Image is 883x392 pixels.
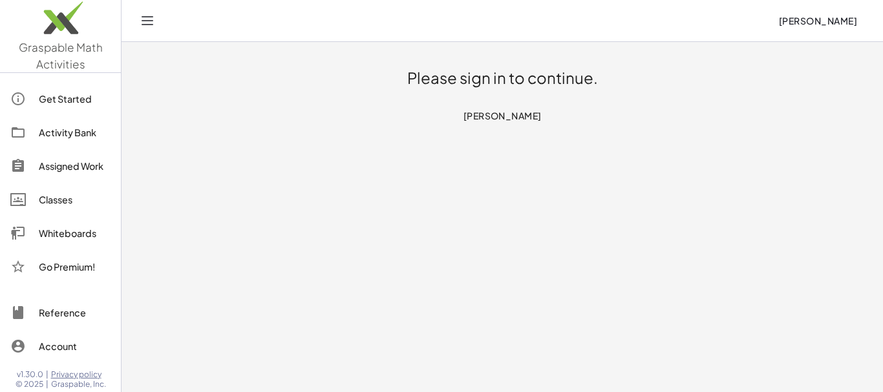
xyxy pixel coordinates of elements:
[39,338,111,354] div: Account
[463,110,542,121] span: [PERSON_NAME]
[5,150,116,181] a: Assigned Work
[452,104,552,127] button: [PERSON_NAME]
[39,125,111,140] div: Activity Bank
[19,40,103,71] span: Graspable Math Activities
[5,297,116,328] a: Reference
[16,379,43,389] span: © 2025
[39,225,111,241] div: Whiteboards
[768,9,867,32] button: [PERSON_NAME]
[5,184,116,215] a: Classes
[39,259,111,274] div: Go Premium!
[5,83,116,114] a: Get Started
[39,192,111,207] div: Classes
[39,305,111,320] div: Reference
[137,10,158,31] button: Toggle navigation
[39,158,111,174] div: Assigned Work
[46,369,48,380] span: |
[407,68,598,88] h1: Please sign in to continue.
[17,369,43,380] span: v1.30.0
[5,331,116,362] a: Account
[51,369,106,380] a: Privacy policy
[5,117,116,148] a: Activity Bank
[51,379,106,389] span: Graspable, Inc.
[5,218,116,249] a: Whiteboards
[46,379,48,389] span: |
[39,91,111,107] div: Get Started
[778,15,857,26] span: [PERSON_NAME]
